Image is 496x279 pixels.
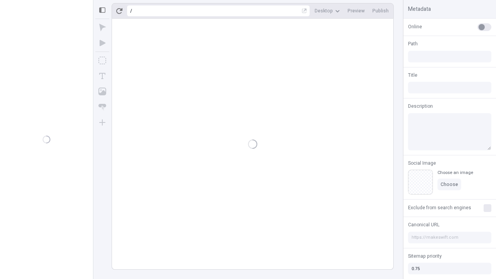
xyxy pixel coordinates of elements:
[408,204,471,211] span: Exclude from search engines
[95,53,109,67] button: Box
[441,181,458,188] span: Choose
[408,232,491,243] input: https://makeswift.com
[437,170,473,176] div: Choose an image
[372,8,389,14] span: Publish
[408,72,417,79] span: Title
[344,5,368,17] button: Preview
[315,8,333,14] span: Desktop
[348,8,365,14] span: Preview
[95,84,109,98] button: Image
[95,69,109,83] button: Text
[130,8,132,14] div: /
[408,221,439,228] span: Canonical URL
[437,179,461,190] button: Choose
[408,103,433,110] span: Description
[408,23,422,30] span: Online
[95,100,109,114] button: Button
[369,5,392,17] button: Publish
[408,160,436,167] span: Social Image
[408,40,418,47] span: Path
[408,253,442,260] span: Sitemap priority
[312,5,343,17] button: Desktop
